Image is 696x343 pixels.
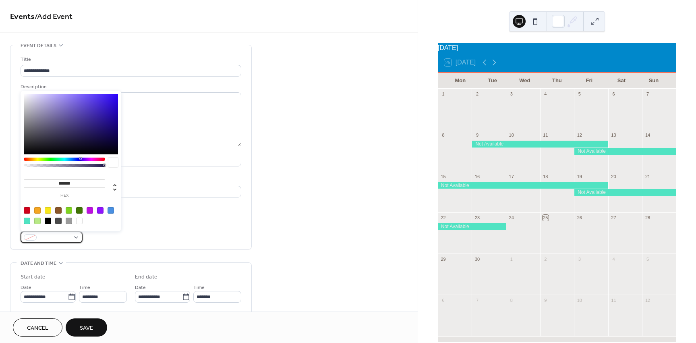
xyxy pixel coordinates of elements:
div: 22 [440,215,446,221]
div: #D0021B [24,207,30,214]
div: Not Available [574,189,676,196]
div: Sat [605,73,638,89]
div: 10 [508,132,514,138]
div: 19 [576,173,582,179]
a: Events [10,9,35,25]
div: #B8E986 [34,218,41,224]
div: 23 [474,215,480,221]
span: Time [193,283,205,292]
div: Tue [476,73,509,89]
div: End date [135,273,157,281]
div: 9 [543,297,549,303]
div: 3 [508,91,514,97]
div: 15 [440,173,446,179]
div: 26 [576,215,582,221]
div: 27 [611,215,617,221]
div: #7ED321 [66,207,72,214]
div: 6 [440,297,446,303]
div: Not Available [472,141,608,148]
div: 28 [644,215,650,221]
div: #FFFFFF [76,218,83,224]
div: 2 [543,256,549,262]
div: Sun [638,73,670,89]
div: [DATE] [438,43,676,53]
div: 20 [611,173,617,179]
div: 8 [440,132,446,138]
div: #50E3C2 [24,218,30,224]
div: Not Available [438,223,506,230]
div: 11 [611,297,617,303]
span: Date and time [21,259,56,268]
div: Description [21,83,240,91]
div: #F5A623 [34,207,41,214]
div: 4 [611,256,617,262]
button: Save [66,318,107,337]
div: 16 [474,173,480,179]
div: 12 [576,132,582,138]
div: 10 [576,297,582,303]
div: 1 [508,256,514,262]
div: #F8E71C [45,207,51,214]
div: #000000 [45,218,51,224]
div: Wed [509,73,541,89]
div: 9 [474,132,480,138]
div: 3 [576,256,582,262]
div: Not Available [574,148,676,155]
div: 14 [644,132,650,138]
div: 5 [644,256,650,262]
div: Mon [444,73,476,89]
div: #4A90E2 [108,207,114,214]
label: hex [24,193,105,198]
div: #9013FE [97,207,104,214]
div: #4A4A4A [55,218,62,224]
span: Save [80,324,93,333]
div: 12 [644,297,650,303]
div: 30 [474,256,480,262]
div: 13 [611,132,617,138]
span: Date [21,283,31,292]
div: 4 [543,91,549,97]
div: #417505 [76,207,83,214]
div: 24 [508,215,514,221]
div: 29 [440,256,446,262]
button: Cancel [13,318,62,337]
div: 8 [508,297,514,303]
div: 1 [440,91,446,97]
div: #9B9B9B [66,218,72,224]
div: 18 [543,173,549,179]
div: 25 [543,215,549,221]
span: Cancel [27,324,48,333]
div: 6 [611,91,617,97]
div: 7 [474,297,480,303]
div: Thu [541,73,573,89]
div: Start date [21,273,46,281]
div: 7 [644,91,650,97]
div: 11 [543,132,549,138]
div: 2 [474,91,480,97]
div: 21 [644,173,650,179]
span: / Add Event [35,9,72,25]
div: 17 [508,173,514,179]
div: Not Available [438,182,608,189]
div: Title [21,55,240,64]
div: 5 [576,91,582,97]
div: Fri [573,73,605,89]
div: #8B572A [55,207,62,214]
span: Date [135,283,146,292]
div: Location [21,176,240,185]
div: #BD10E0 [87,207,93,214]
span: Time [79,283,90,292]
span: Event details [21,42,56,50]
